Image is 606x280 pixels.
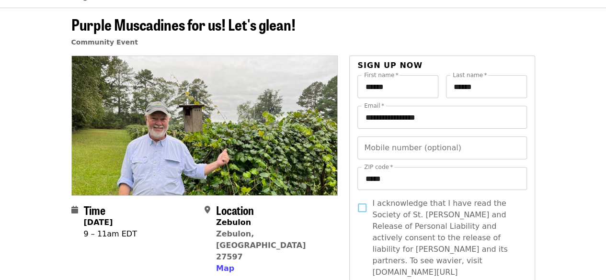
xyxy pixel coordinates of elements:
a: Community Event [71,38,138,46]
div: 9 – 11am EDT [84,228,137,240]
input: ZIP code [357,167,526,190]
span: Sign up now [357,61,423,70]
i: calendar icon [71,205,78,214]
img: Purple Muscadines for us! Let's glean! organized by Society of St. Andrew [72,56,338,195]
input: Mobile number (optional) [357,136,526,159]
i: map-marker-alt icon [205,205,210,214]
label: ZIP code [364,164,393,170]
a: Zebulon, [GEOGRAPHIC_DATA] 27597 [216,229,306,261]
strong: Zebulon [216,218,251,227]
span: I acknowledge that I have read the Society of St. [PERSON_NAME] and Release of Personal Liability... [372,198,519,278]
input: Email [357,106,526,129]
label: Last name [453,72,487,78]
strong: [DATE] [84,218,113,227]
label: Email [364,103,384,109]
span: Purple Muscadines for us! Let's glean! [71,13,296,35]
button: Map [216,263,234,274]
span: Time [84,202,105,218]
label: First name [364,72,399,78]
input: Last name [446,75,527,98]
span: Map [216,264,234,273]
span: Location [216,202,254,218]
input: First name [357,75,438,98]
